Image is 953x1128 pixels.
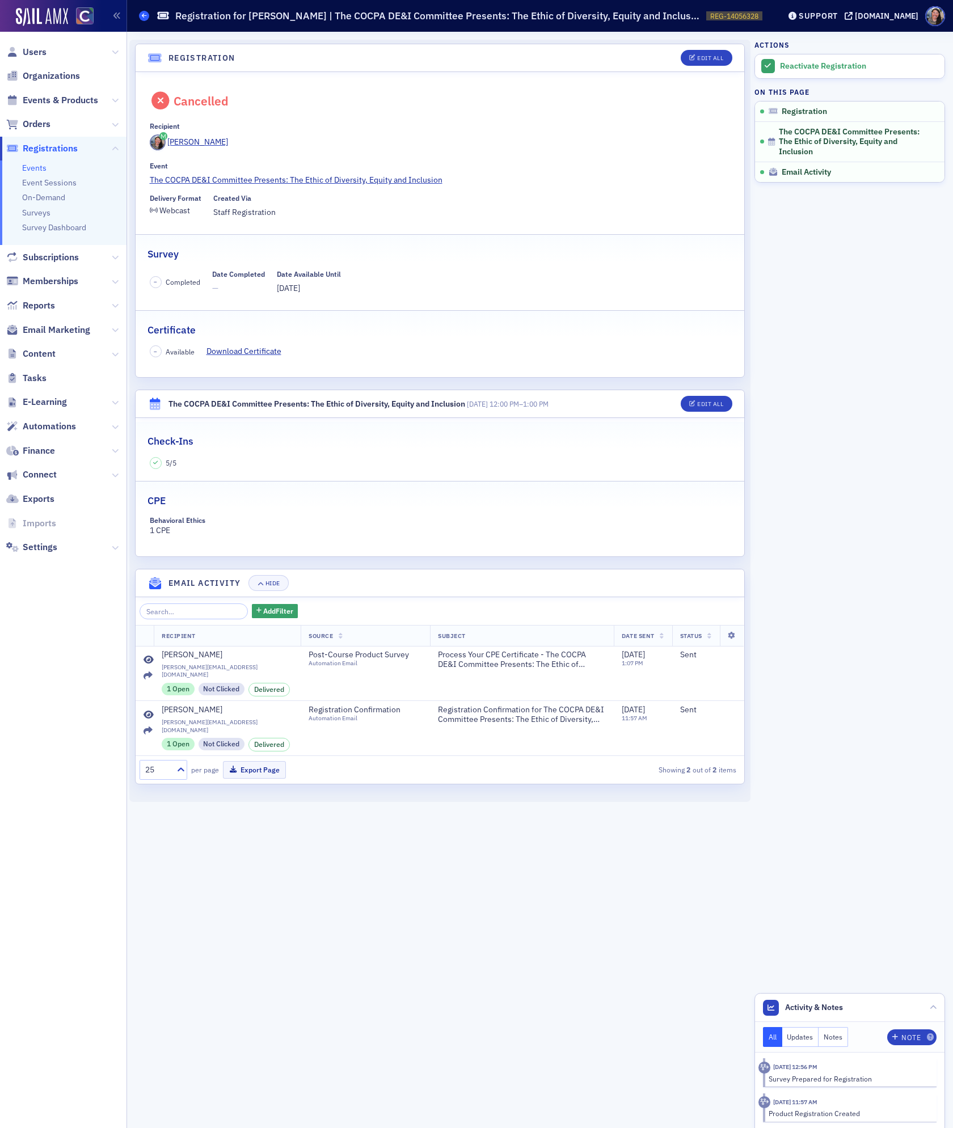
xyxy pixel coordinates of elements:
a: [PERSON_NAME] [162,650,293,660]
span: – [154,348,157,356]
a: Users [6,46,47,58]
span: REG-14056328 [710,11,758,21]
a: [PERSON_NAME] [162,705,293,715]
h2: Certificate [147,323,196,337]
a: Finance [6,445,55,457]
button: All [763,1027,782,1047]
div: 25 [145,764,170,776]
div: [PERSON_NAME] [167,136,228,148]
div: Event [150,162,168,170]
a: Events [22,163,47,173]
span: Source [309,632,333,640]
h2: Check-Ins [147,434,193,449]
div: Date Available Until [277,270,341,278]
input: Search… [140,603,248,619]
span: The COCPA DE&I Committee Presents: The Ethic of Diversity, Equity and Inclusion [779,127,930,157]
span: [DATE] [622,704,645,715]
span: Process Your CPE Certificate - The COCPA DE&I Committee Presents: The Ethic of Diversity, Equity ... [438,650,606,670]
time: 9/25/2025 11:57 AM [773,1098,817,1106]
span: Email Activity [782,167,831,178]
time: 1:00 PM [523,399,549,408]
div: Cancelled [174,94,229,108]
a: Registrations [6,142,78,155]
a: Settings [6,541,57,554]
div: Automation Email [309,660,412,667]
span: [PERSON_NAME][EMAIL_ADDRESS][DOMAIN_NAME] [162,719,293,733]
span: Users [23,46,47,58]
a: Surveys [22,208,50,218]
span: — [212,282,265,294]
div: Reactivate Registration [780,61,939,71]
button: Hide [248,575,288,591]
h4: Actions [754,40,790,50]
a: Reports [6,299,55,312]
span: [DATE] [622,649,645,660]
span: Post-Course Product Survey [309,650,412,660]
span: Staff Registration [213,206,276,218]
div: Note [901,1034,921,1041]
div: Activity [758,1096,770,1108]
button: Edit All [681,396,732,412]
h2: CPE [147,493,166,508]
button: Updates [782,1027,819,1047]
span: Automations [23,420,76,433]
label: per page [191,764,219,775]
strong: 2 [685,764,693,775]
div: Sent [680,705,736,715]
span: Organizations [23,70,80,82]
span: Registration [782,107,827,117]
h2: Survey [147,247,179,261]
div: Edit All [697,55,723,61]
a: Tasks [6,372,47,385]
span: E-Learning [23,396,67,408]
div: Showing out of items [545,764,736,775]
span: Subscriptions [23,251,79,264]
div: [PERSON_NAME] [162,705,222,715]
a: Subscriptions [6,251,79,264]
div: [PERSON_NAME] [162,650,222,660]
span: [DATE] [277,283,300,293]
span: Content [23,348,56,360]
span: Registration Confirmation [309,705,412,715]
a: Orders [6,118,50,130]
time: 9/25/2025 12:56 PM [773,1063,817,1071]
time: 1:07 PM [622,659,643,667]
div: Product Registration Created [769,1108,929,1118]
span: Subject [438,632,466,640]
div: Not Clicked [199,738,245,750]
div: Recipient [150,122,180,130]
span: Status [680,632,702,640]
div: Webcast [159,208,190,214]
span: – [154,278,157,286]
span: [PERSON_NAME][EMAIL_ADDRESS][DOMAIN_NAME] [162,664,293,678]
strong: 2 [711,764,719,775]
h4: On this page [754,87,945,97]
div: The COCPA DE&I Committee Presents: The Ethic of Diversity, Equity and Inclusion [168,398,465,410]
a: Reactivate Registration [755,54,944,78]
div: 1 Open [162,738,195,750]
span: Available [166,347,195,357]
span: – [467,399,549,408]
span: Finance [23,445,55,457]
a: Survey Dashboard [22,222,86,233]
span: Memberships [23,275,78,288]
div: Support [799,11,838,21]
div: Automation Email [309,715,412,722]
a: Post-Course Product SurveyAutomation Email [309,650,422,667]
a: Exports [6,493,54,505]
span: Imports [23,517,56,530]
a: The COCPA DE&I Committee Presents: The Ethic of Diversity, Equity and Inclusion [150,174,731,186]
a: View Homepage [68,7,94,27]
span: Orders [23,118,50,130]
span: Add Filter [263,606,293,616]
span: 5 / 5 [166,458,176,468]
div: Date Completed [212,270,265,278]
a: Download Certificate [206,345,290,357]
a: Automations [6,420,76,433]
div: Hide [265,580,280,586]
a: Imports [6,517,56,530]
button: Notes [819,1027,848,1047]
div: [DOMAIN_NAME] [855,11,918,21]
span: Tasks [23,372,47,385]
span: Reports [23,299,55,312]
